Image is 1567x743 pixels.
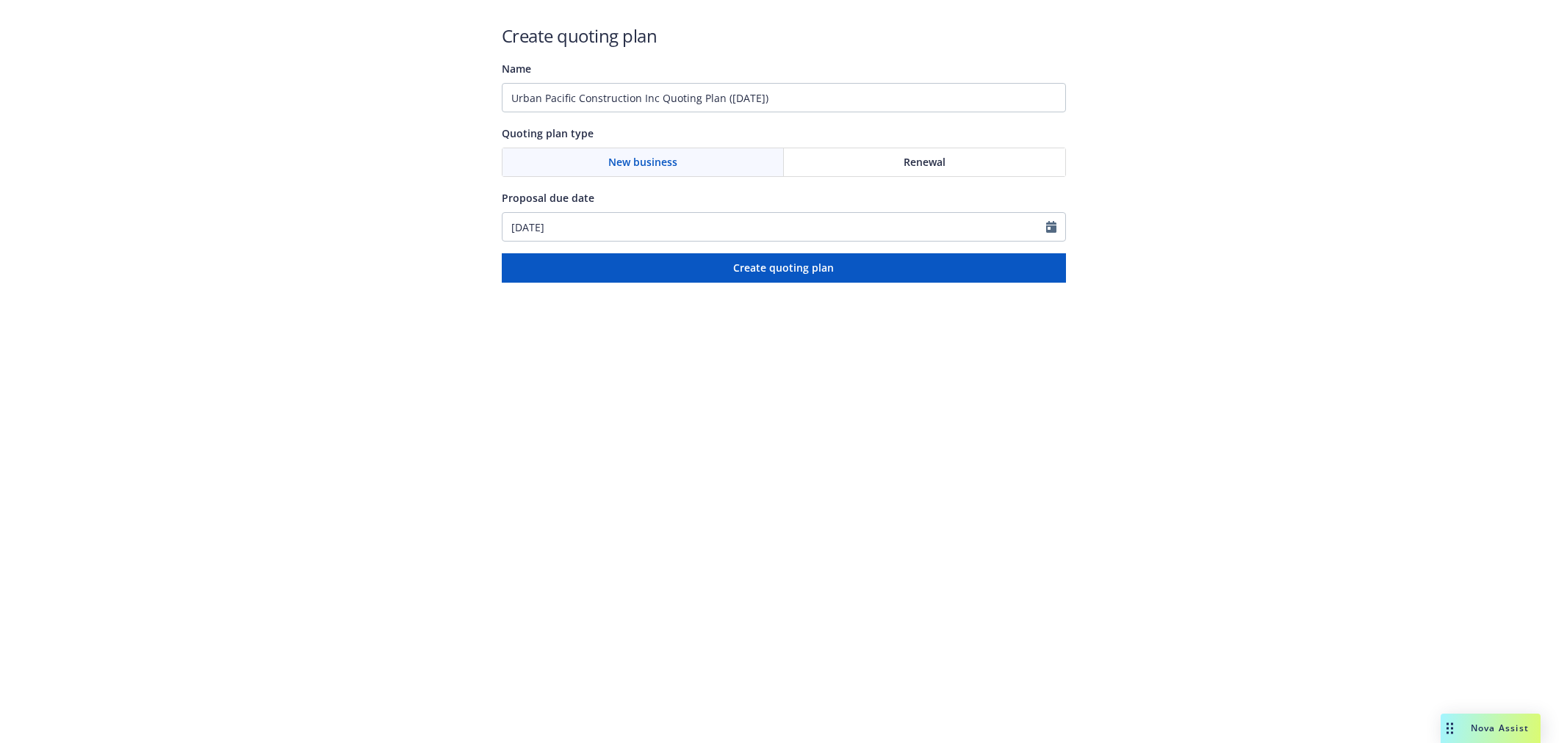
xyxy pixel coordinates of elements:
button: Create quoting plan [502,253,1066,283]
span: Nova Assist [1471,722,1529,734]
span: Renewal [904,154,945,170]
span: Proposal due date [502,191,594,205]
div: Drag to move [1441,714,1459,743]
input: Quoting plan name [502,83,1066,112]
input: MM/DD/YYYY [502,213,1046,241]
span: Name [502,62,531,76]
button: Nova Assist [1441,714,1541,743]
span: Quoting plan type [502,126,594,140]
h1: Create quoting plan [502,23,1066,48]
svg: Calendar [1046,221,1056,233]
span: Create quoting plan [733,261,834,275]
span: New business [608,154,677,170]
